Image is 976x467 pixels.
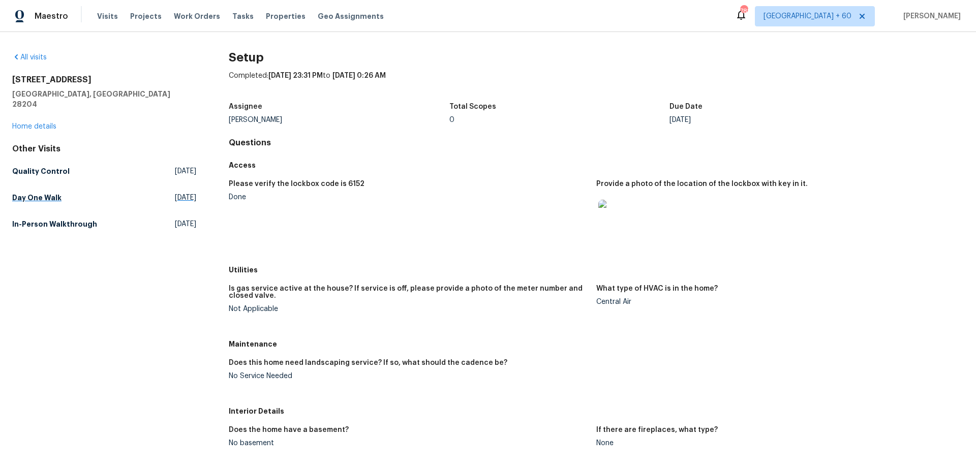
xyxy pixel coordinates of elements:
[12,89,196,109] h5: [GEOGRAPHIC_DATA], [GEOGRAPHIC_DATA] 28204
[266,11,306,21] span: Properties
[12,162,196,180] a: Quality Control[DATE]
[12,54,47,61] a: All visits
[229,372,588,380] div: No Service Needed
[229,116,449,123] div: [PERSON_NAME]
[232,13,254,20] span: Tasks
[229,160,964,170] h5: Access
[12,219,97,229] h5: In-Person Walkthrough
[596,180,808,188] h5: Provide a photo of the location of the lockbox with key in it.
[229,103,262,110] h5: Assignee
[229,426,349,433] h5: Does the home have a basement?
[12,123,56,130] a: Home details
[12,189,196,207] a: Day One Walk[DATE]
[229,406,964,416] h5: Interior Details
[12,215,196,233] a: In-Person Walkthrough[DATE]
[229,52,964,63] h2: Setup
[229,138,964,148] h4: Questions
[229,71,964,97] div: Completed: to
[332,72,386,79] span: [DATE] 0:26 AM
[175,193,196,203] span: [DATE]
[12,193,62,203] h5: Day One Walk
[318,11,384,21] span: Geo Assignments
[596,440,956,447] div: None
[764,11,851,21] span: [GEOGRAPHIC_DATA] + 60
[596,298,956,305] div: Central Air
[12,75,196,85] h2: [STREET_ADDRESS]
[12,166,70,176] h5: Quality Control
[229,265,964,275] h5: Utilities
[596,285,718,292] h5: What type of HVAC is in the home?
[229,194,588,201] div: Done
[174,11,220,21] span: Work Orders
[229,305,588,313] div: Not Applicable
[97,11,118,21] span: Visits
[669,116,890,123] div: [DATE]
[740,6,747,16] div: 782
[229,285,588,299] h5: Is gas service active at the house? If service is off, please provide a photo of the meter number...
[268,72,323,79] span: [DATE] 23:31 PM
[229,359,507,366] h5: Does this home need landscaping service? If so, what should the cadence be?
[899,11,961,21] span: [PERSON_NAME]
[35,11,68,21] span: Maestro
[229,180,364,188] h5: Please verify the lockbox code is 6152
[130,11,162,21] span: Projects
[175,219,196,229] span: [DATE]
[175,166,196,176] span: [DATE]
[596,426,718,433] h5: If there are fireplaces, what type?
[449,116,670,123] div: 0
[669,103,703,110] h5: Due Date
[12,144,196,154] div: Other Visits
[449,103,496,110] h5: Total Scopes
[229,339,964,349] h5: Maintenance
[229,440,588,447] div: No basement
